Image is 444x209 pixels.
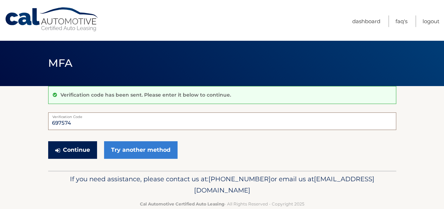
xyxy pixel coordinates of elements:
[5,7,99,32] a: Cal Automotive
[53,200,392,208] p: - All Rights Reserved - Copyright 2025
[395,15,407,27] a: FAQ's
[194,175,374,194] span: [EMAIL_ADDRESS][DOMAIN_NAME]
[104,141,178,159] a: Try another method
[48,112,396,130] input: Verification Code
[352,15,380,27] a: Dashboard
[53,174,392,196] p: If you need assistance, please contact us at: or email us at
[48,57,73,70] span: MFA
[208,175,271,183] span: [PHONE_NUMBER]
[48,141,97,159] button: Continue
[60,92,231,98] p: Verification code has been sent. Please enter it below to continue.
[423,15,439,27] a: Logout
[140,201,224,207] strong: Cal Automotive Certified Auto Leasing
[48,112,396,118] label: Verification Code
